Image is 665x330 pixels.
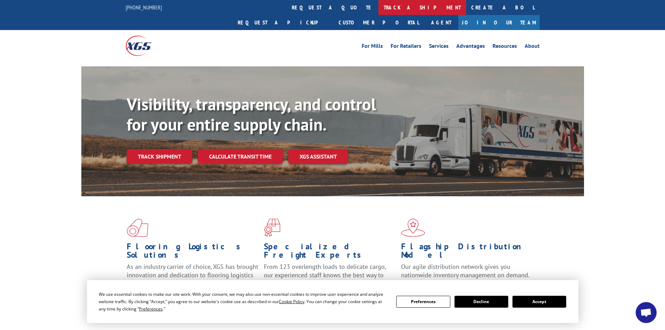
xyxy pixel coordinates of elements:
[127,93,376,135] b: Visibility, transparency, and control for your entire supply chain.
[401,219,425,237] img: xgs-icon-flagship-distribution-model-red
[362,43,383,51] a: For Mills
[401,263,530,279] span: Our agile distribution network gives you nationwide inventory management on demand.
[99,291,388,313] div: We use essential cookies to make our site work. With your consent, we may also use non-essential ...
[288,149,348,164] a: XGS ASSISTANT
[525,43,540,51] a: About
[264,242,396,263] h1: Specialized Freight Experts
[333,15,424,30] a: Customer Portal
[391,43,421,51] a: For Retailers
[126,4,162,11] a: [PHONE_NUMBER]
[458,15,540,30] a: Join Our Team
[264,263,396,294] p: From 123 overlength loads to delicate cargo, our experienced staff knows the best way to move you...
[264,219,280,237] img: xgs-icon-focused-on-flooring-red
[429,43,449,51] a: Services
[232,15,333,30] a: Request a pickup
[424,15,458,30] a: Agent
[87,280,578,323] div: Cookie Consent Prompt
[401,242,533,263] h1: Flagship Distribution Model
[127,242,259,263] h1: Flooring Logistics Solutions
[198,149,283,164] a: Calculate transit time
[279,299,304,305] span: Cookie Policy
[139,306,163,312] span: Preferences
[127,263,258,287] span: As an industry carrier of choice, XGS has brought innovation and dedication to flooring logistics...
[512,296,566,308] button: Accept
[127,149,192,164] a: Track shipment
[636,302,657,323] div: Open chat
[456,43,485,51] a: Advantages
[127,219,148,237] img: xgs-icon-total-supply-chain-intelligence-red
[493,43,517,51] a: Resources
[455,296,508,308] button: Decline
[396,296,450,308] button: Preferences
